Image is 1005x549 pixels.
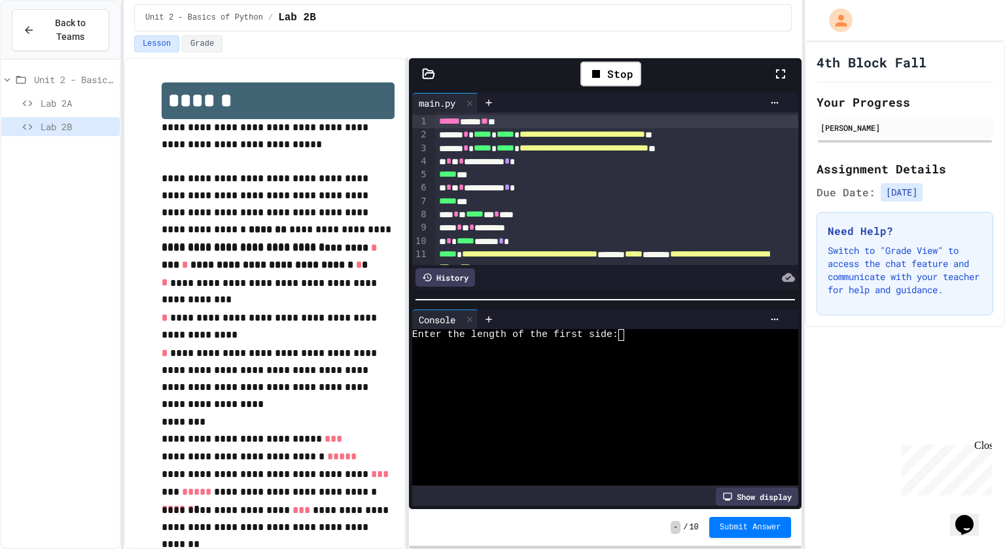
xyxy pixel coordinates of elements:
div: 6 [412,181,429,194]
iframe: chat widget [950,497,992,536]
div: Stop [580,62,641,86]
div: 5 [412,168,429,181]
span: 10 [689,522,698,533]
div: 2 [412,128,429,141]
div: Console [412,310,478,329]
div: main.py [412,96,462,110]
button: Back to Teams [12,9,109,51]
button: Lesson [134,35,179,52]
div: 11 [412,248,429,288]
button: Submit Answer [709,517,792,538]
h2: Your Progress [817,93,993,111]
div: 8 [412,208,429,221]
div: 3 [412,142,429,155]
div: 4 [412,155,429,168]
iframe: chat widget [896,440,992,495]
span: Back to Teams [43,16,98,44]
span: Due Date: [817,185,875,200]
div: 10 [412,235,429,248]
div: Console [412,313,462,327]
div: Show display [716,487,798,506]
h1: 4th Block Fall [817,53,926,71]
span: Unit 2 - Basics of Python [34,73,115,86]
span: Unit 2 - Basics of Python [145,12,263,23]
div: [PERSON_NAME] [820,122,989,133]
div: My Account [815,5,856,35]
h3: Need Help? [828,223,982,239]
span: / [683,522,688,533]
span: Lab 2B [41,120,115,133]
span: Lab 2A [41,96,115,110]
span: Submit Answer [720,522,781,533]
div: 9 [412,221,429,234]
div: History [415,268,475,287]
span: Enter the length of the first side: [412,329,618,341]
h2: Assignment Details [817,160,993,178]
div: main.py [412,93,478,113]
p: Switch to "Grade View" to access the chat feature and communicate with your teacher for help and ... [828,244,982,296]
div: Chat with us now!Close [5,5,90,83]
span: Lab 2B [278,10,316,26]
span: [DATE] [881,183,923,202]
button: Grade [182,35,222,52]
span: / [268,12,273,23]
span: - [671,521,680,534]
div: 1 [412,115,429,128]
div: 7 [412,195,429,208]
